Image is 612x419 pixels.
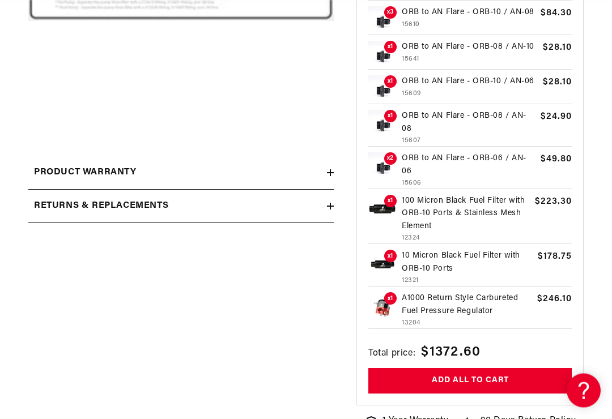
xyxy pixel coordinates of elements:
[402,293,532,318] p: A1000 Return Style Carbureted Fuel Pressure Regulator
[384,153,397,165] span: x2
[535,195,572,209] span: $223.30
[402,20,535,31] p: 15610
[402,7,535,19] p: ORB to AN Flare - ORB-10 / AN-08
[541,110,572,124] span: $24.90
[402,89,538,100] p: 15609
[368,153,397,181] img: ORB to AN Flare
[543,41,572,55] span: $28.10
[384,7,397,19] span: x3
[368,250,397,279] img: 10 Micron Black Fuel Filter with ORB-10 Ports
[368,293,397,321] img: A1000 Return Style Carbureted Fuel Pressure Regulator
[368,41,397,70] img: ORB to AN Flare
[368,7,572,36] a: ORB to AN Flare x3 ORB to AN Flare - ORB-10 / AN-08 15610 $84.30
[34,166,137,181] h2: Product warranty
[537,293,572,306] span: $246.10
[368,250,572,287] a: 10 Micron Black Fuel Filter with ORB-10 Ports x1 10 Micron Black Fuel Filter with ORB-10 Ports 12...
[543,76,572,89] span: $28.10
[402,41,538,54] p: ORB to AN Flare - ORB-08 / AN-10
[368,347,415,362] span: Total price:
[34,199,168,214] h2: Returns & replacements
[402,54,538,65] p: 15641
[384,250,397,263] span: x1
[402,250,533,276] p: 10 Micron Black Fuel Filter with ORB-10 Ports
[402,318,532,329] p: 13204
[368,369,572,394] button: Add all to cart
[368,110,397,139] img: ORB to AN Flare
[402,178,535,189] p: 15606
[402,76,538,88] p: ORB to AN Flare - ORB-10 / AN-06
[384,76,397,88] span: x1
[384,195,397,208] span: x1
[368,76,397,104] img: ORB to AN Flare
[368,41,572,70] a: ORB to AN Flare x1 ORB to AN Flare - ORB-08 / AN-10 15641 $28.10
[541,153,572,166] span: $49.80
[28,157,334,190] summary: Product warranty
[402,136,535,147] p: 15607
[402,110,535,136] p: ORB to AN Flare - ORB-08 / AN-08
[368,7,397,35] img: ORB to AN Flare
[384,41,397,54] span: x1
[368,195,572,245] a: 100 Micron Black Fuel Filter with ORB-10 Ports & Stainless Mesh Element x1 100 Micron Black Fuel ...
[384,293,397,305] span: x1
[384,110,397,123] span: x1
[421,343,481,363] span: $1372.60
[368,153,572,190] a: ORB to AN Flare x2 ORB to AN Flare - ORB-06 / AN-06 15606 $49.80
[368,110,572,147] a: ORB to AN Flare x1 ORB to AN Flare - ORB-08 / AN-08 15607 $24.90
[541,7,572,20] span: $84.30
[368,76,572,105] a: ORB to AN Flare x1 ORB to AN Flare - ORB-10 / AN-06 15609 $28.10
[402,153,535,178] p: ORB to AN Flare - ORB-06 / AN-06
[368,195,397,224] img: 100 Micron Black Fuel Filter with ORB-10 Ports & Stainless Mesh Element
[402,276,533,287] p: 12321
[368,293,572,330] a: A1000 Return Style Carbureted Fuel Pressure Regulator x1 A1000 Return Style Carbureted Fuel Press...
[402,233,530,244] p: 12324
[402,195,530,233] p: 100 Micron Black Fuel Filter with ORB-10 Ports & Stainless Mesh Element
[538,250,572,264] span: $178.75
[28,190,334,223] summary: Returns & replacements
